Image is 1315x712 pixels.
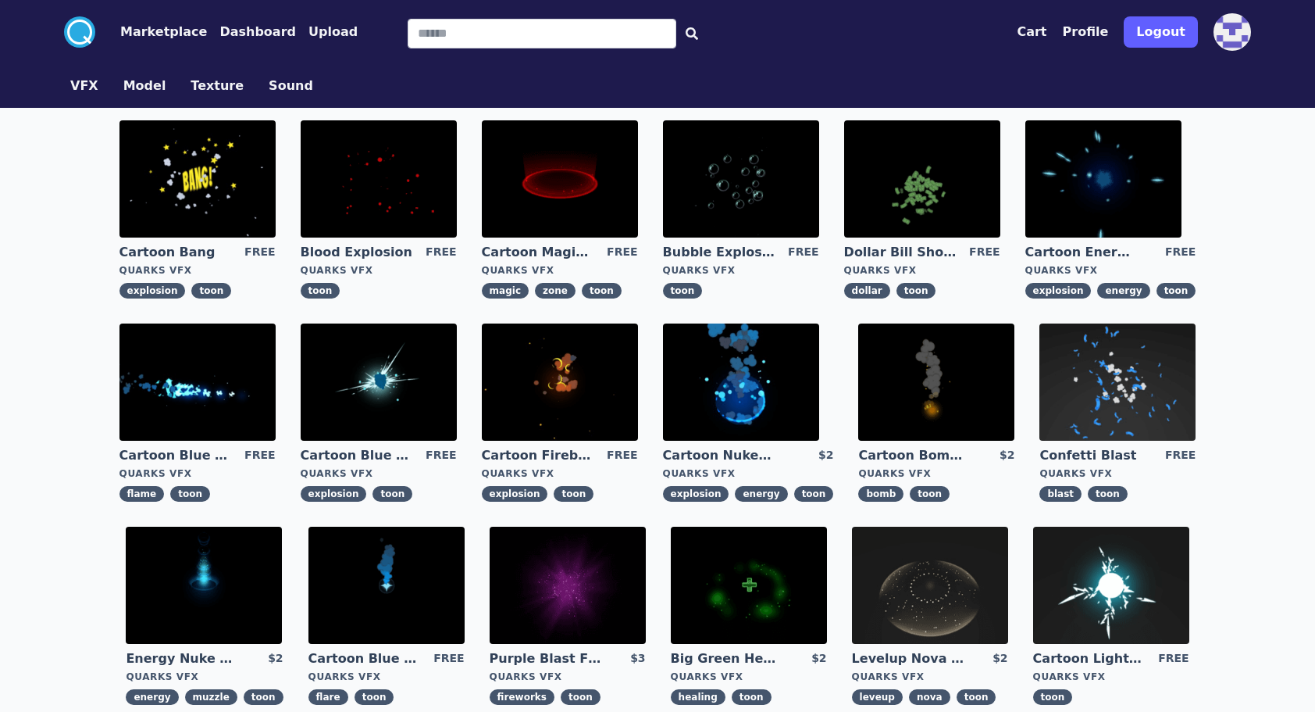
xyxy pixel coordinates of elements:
[119,244,232,261] a: Cartoon Bang
[426,447,456,464] div: FREE
[219,23,296,41] button: Dashboard
[301,486,367,502] span: explosion
[852,671,1008,683] div: Quarks VFX
[788,244,818,261] div: FREE
[95,23,207,41] a: Marketplace
[910,486,950,502] span: toon
[1025,120,1181,238] img: imgAlt
[663,486,729,502] span: explosion
[1039,486,1082,502] span: blast
[308,689,348,705] span: flare
[671,527,827,644] img: imgAlt
[178,77,256,95] a: Texture
[482,324,638,441] img: imgAlt
[1158,650,1188,667] div: FREE
[308,671,465,683] div: Quarks VFX
[355,689,394,705] span: toon
[844,264,1000,277] div: Quarks VFX
[119,486,165,502] span: flame
[244,689,283,705] span: toon
[482,467,638,480] div: Quarks VFX
[554,486,593,502] span: toon
[663,447,775,464] a: Cartoon Nuke Energy Explosion
[126,650,238,667] a: Energy Nuke Muzzle Flash
[858,486,903,502] span: bomb
[1017,23,1046,41] button: Cart
[582,283,622,299] span: toon
[119,283,186,299] span: explosion
[123,77,166,95] button: Model
[308,650,421,667] a: Cartoon Blue Flare
[671,689,725,705] span: healing
[663,283,703,299] span: toon
[1025,264,1196,277] div: Quarks VFX
[482,120,638,238] img: imgAlt
[301,467,457,480] div: Quarks VFX
[490,650,602,667] a: Purple Blast Fireworks
[433,650,464,667] div: FREE
[490,527,646,644] img: imgAlt
[126,671,283,683] div: Quarks VFX
[630,650,645,667] div: $3
[119,264,276,277] div: Quarks VFX
[490,689,554,705] span: fireworks
[482,244,594,261] a: Cartoon Magic Zone
[896,283,936,299] span: toon
[957,689,996,705] span: toon
[607,244,637,261] div: FREE
[301,283,340,299] span: toon
[844,244,957,261] a: Dollar Bill Shower
[1088,486,1128,502] span: toon
[119,447,232,464] a: Cartoon Blue Flamethrower
[992,650,1007,667] div: $2
[191,283,231,299] span: toon
[1000,447,1014,464] div: $2
[119,467,276,480] div: Quarks VFX
[1033,671,1189,683] div: Quarks VFX
[185,689,237,705] span: muzzle
[308,527,465,644] img: imgAlt
[1124,10,1198,54] a: Logout
[663,244,775,261] a: Bubble Explosion
[852,689,903,705] span: leveup
[301,120,457,238] img: imgAlt
[663,120,819,238] img: imgAlt
[852,527,1008,644] img: imgAlt
[482,447,594,464] a: Cartoon Fireball Explosion
[482,264,638,277] div: Quarks VFX
[372,486,412,502] span: toon
[126,527,282,644] img: imgAlt
[1039,447,1152,464] a: Confetti Blast
[852,650,964,667] a: Levelup Nova Effect
[482,283,529,299] span: magic
[1063,23,1109,41] button: Profile
[296,23,358,41] a: Upload
[732,689,772,705] span: toon
[119,324,276,441] img: imgAlt
[244,447,275,464] div: FREE
[256,77,326,95] a: Sound
[111,77,179,95] a: Model
[818,447,833,464] div: $2
[301,244,413,261] a: Blood Explosion
[663,324,819,441] img: imgAlt
[120,23,207,41] button: Marketplace
[1039,467,1196,480] div: Quarks VFX
[735,486,787,502] span: energy
[301,324,457,441] img: imgAlt
[811,650,826,667] div: $2
[858,467,1014,480] div: Quarks VFX
[244,244,275,261] div: FREE
[844,283,890,299] span: dollar
[191,77,244,95] button: Texture
[1165,244,1196,261] div: FREE
[1033,527,1189,644] img: imgAlt
[1039,324,1196,441] img: imgAlt
[1025,283,1092,299] span: explosion
[490,671,646,683] div: Quarks VFX
[561,689,600,705] span: toon
[671,671,827,683] div: Quarks VFX
[1156,283,1196,299] span: toon
[408,19,676,48] input: Search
